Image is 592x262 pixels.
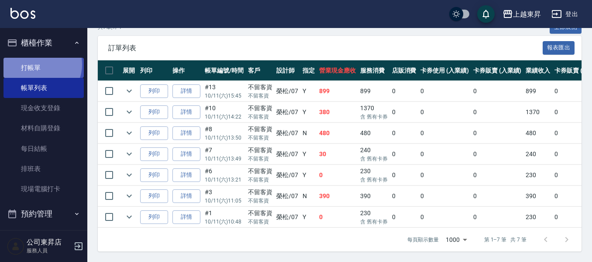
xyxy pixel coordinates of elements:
p: 不留客資 [248,134,272,142]
a: 每日結帳 [3,139,84,159]
a: 詳情 [172,105,200,119]
button: 報表及分析 [3,225,84,248]
td: Y [300,102,317,122]
td: 390 [358,186,390,206]
td: 0 [418,144,471,164]
button: 上越東昇 [499,5,544,23]
button: 登出 [548,6,582,22]
td: 0 [471,123,524,143]
td: Y [300,144,317,164]
button: 列印 [140,84,168,98]
button: expand row [123,168,136,182]
p: 10/11 (六) 14:22 [205,113,244,121]
td: 0 [471,165,524,185]
td: 0 [471,144,524,164]
button: 列印 [140,126,168,140]
td: Y [300,81,317,101]
th: 客戶 [246,60,275,81]
td: 榮松 /07 [274,123,300,143]
a: 帳單列表 [3,78,84,98]
td: 0 [390,102,419,122]
a: 詳情 [172,126,200,140]
img: Logo [10,8,35,19]
button: expand row [123,147,136,161]
td: 榮松 /07 [274,207,300,227]
p: 10/11 (六) 11:05 [205,197,244,205]
td: 390 [523,186,552,206]
button: 列印 [140,189,168,203]
button: 列印 [140,147,168,161]
td: #7 [203,144,246,164]
div: 不留客資 [248,188,272,197]
th: 店販消費 [390,60,419,81]
p: 不留客資 [248,176,272,184]
a: 詳情 [172,189,200,203]
td: 899 [317,81,358,101]
td: 1370 [358,102,390,122]
td: #3 [203,186,246,206]
div: 不留客資 [248,167,272,176]
th: 指定 [300,60,317,81]
th: 卡券使用 (入業績) [418,60,471,81]
td: 230 [358,207,390,227]
th: 服務消費 [358,60,390,81]
a: 詳情 [172,147,200,161]
button: expand row [123,105,136,119]
div: 上越東昇 [513,9,541,20]
td: 30 [317,144,358,164]
td: 390 [317,186,358,206]
td: #10 [203,102,246,122]
p: 含 舊有卡券 [360,155,388,163]
td: 240 [523,144,552,164]
p: 不留客資 [248,197,272,205]
div: 1000 [442,228,470,252]
button: 報表匯出 [543,41,575,55]
td: 230 [523,207,552,227]
td: 480 [358,123,390,143]
td: 0 [418,81,471,101]
td: Y [300,207,317,227]
button: expand row [123,189,136,203]
p: 含 舊有卡券 [360,113,388,121]
p: 10/11 (六) 13:50 [205,134,244,142]
td: Y [300,165,317,185]
td: 0 [418,123,471,143]
td: 0 [418,102,471,122]
a: 報表匯出 [543,43,575,52]
td: 480 [523,123,552,143]
td: 0 [418,165,471,185]
td: 0 [418,186,471,206]
a: 詳情 [172,168,200,182]
td: 榮松 /07 [274,81,300,101]
div: 不留客資 [248,125,272,134]
td: #8 [203,123,246,143]
button: 列印 [140,210,168,224]
td: 榮松 /07 [274,165,300,185]
div: 不留客資 [248,104,272,113]
td: 0 [390,81,419,101]
p: 每頁顯示數量 [407,236,439,244]
td: 榮松 /07 [274,186,300,206]
td: 0 [418,207,471,227]
h5: 公司東昇店 [27,238,71,247]
p: 不留客資 [248,155,272,163]
button: save [477,5,495,23]
th: 展開 [120,60,138,81]
button: 預約管理 [3,203,84,225]
a: 現場電腦打卡 [3,179,84,199]
div: 不留客資 [248,83,272,92]
td: 榮松 /07 [274,144,300,164]
p: 含 舊有卡券 [360,218,388,226]
td: 0 [471,102,524,122]
td: 480 [317,123,358,143]
td: 榮松 /07 [274,102,300,122]
td: 0 [317,165,358,185]
td: 230 [523,165,552,185]
td: 1370 [523,102,552,122]
p: 服務人員 [27,247,71,255]
img: Person [7,238,24,255]
td: #13 [203,81,246,101]
td: 230 [358,165,390,185]
td: #1 [203,207,246,227]
th: 操作 [170,60,203,81]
